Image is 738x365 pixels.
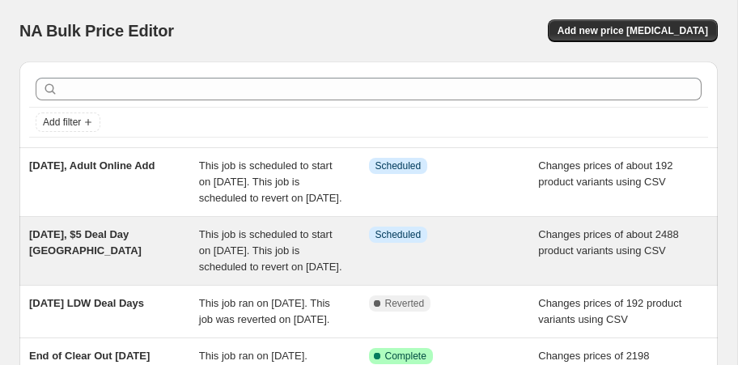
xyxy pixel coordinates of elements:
span: NA Bulk Price Editor [19,22,174,40]
span: [DATE], $5 Deal Day [GEOGRAPHIC_DATA] [29,228,142,257]
span: Add filter [43,116,81,129]
span: [DATE] LDW Deal Days [29,297,144,309]
span: Changes prices of 192 product variants using CSV [538,297,681,325]
span: Complete [385,350,426,363]
span: Changes prices of about 2488 product variants using CSV [538,228,678,257]
span: End of Clear Out [DATE] [29,350,150,362]
span: This job ran on [DATE]. This job was reverted on [DATE]. [199,297,330,325]
button: Add filter [36,112,100,132]
button: Add new price [MEDICAL_DATA] [548,19,718,42]
span: This job ran on [DATE]. [199,350,307,362]
span: Add new price [MEDICAL_DATA] [558,24,708,37]
span: Reverted [385,297,425,310]
span: Changes prices of about 192 product variants using CSV [538,159,672,188]
span: This job is scheduled to start on [DATE]. This job is scheduled to revert on [DATE]. [199,159,342,204]
span: Scheduled [375,159,422,172]
span: This job is scheduled to start on [DATE]. This job is scheduled to revert on [DATE]. [199,228,342,273]
span: [DATE], Adult Online Add [29,159,155,172]
span: Scheduled [375,228,422,241]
